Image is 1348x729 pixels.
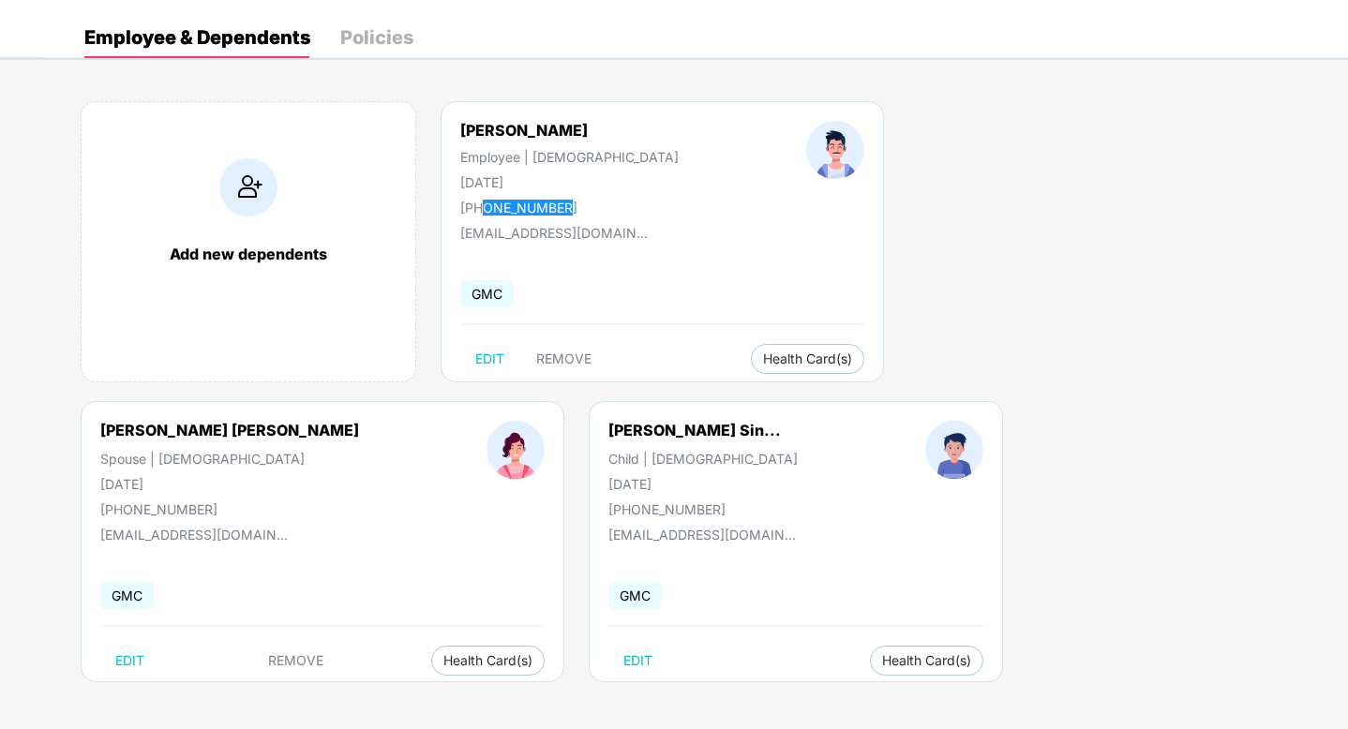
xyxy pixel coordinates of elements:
button: REMOVE [521,344,607,374]
div: Policies [340,28,413,47]
button: Health Card(s) [431,646,545,676]
div: [DATE] [100,476,359,492]
div: [DATE] [460,174,679,190]
div: Spouse | [DEMOGRAPHIC_DATA] [100,451,359,467]
span: EDIT [115,653,144,668]
div: [DATE] [608,476,798,492]
div: [PHONE_NUMBER] [100,501,359,517]
button: EDIT [100,646,159,676]
div: [EMAIL_ADDRESS][DOMAIN_NAME] [100,527,288,543]
div: [PHONE_NUMBER] [460,200,679,216]
img: profileImage [806,121,864,179]
div: Employee & Dependents [84,28,310,47]
div: [EMAIL_ADDRESS][DOMAIN_NAME] [608,527,796,543]
div: [PERSON_NAME] [PERSON_NAME] [100,421,359,439]
div: [EMAIL_ADDRESS][DOMAIN_NAME] [460,225,648,241]
span: EDIT [475,351,504,366]
span: REMOVE [268,653,323,668]
div: [PHONE_NUMBER] [608,501,798,517]
span: Health Card(s) [763,354,852,364]
div: [PERSON_NAME] [460,121,679,140]
span: REMOVE [536,351,592,366]
button: REMOVE [253,646,338,676]
button: Health Card(s) [870,646,983,676]
img: profileImage [925,421,983,479]
div: Add new dependents [100,245,397,263]
div: Employee | [DEMOGRAPHIC_DATA] [460,149,679,165]
div: Child | [DEMOGRAPHIC_DATA] [608,451,798,467]
button: EDIT [608,646,667,676]
span: Health Card(s) [443,656,532,665]
span: Health Card(s) [882,656,971,665]
div: [PERSON_NAME] Sin... [608,421,781,439]
img: addIcon [219,158,277,216]
img: profileImage [487,421,545,479]
span: GMC [608,582,662,609]
button: Health Card(s) [751,344,864,374]
button: EDIT [460,344,519,374]
span: GMC [460,280,514,307]
span: GMC [100,582,154,609]
span: EDIT [623,653,652,668]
